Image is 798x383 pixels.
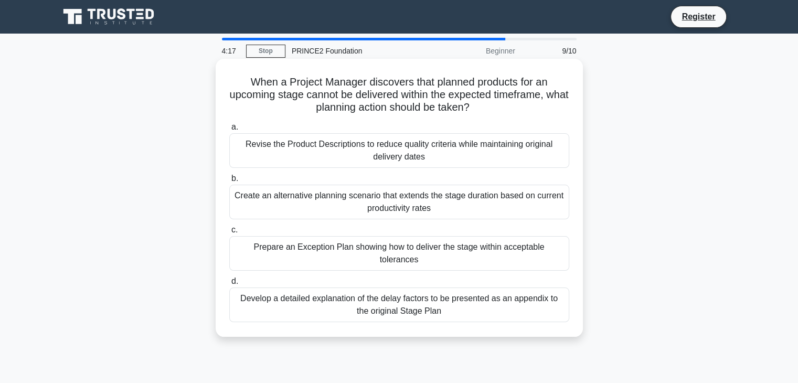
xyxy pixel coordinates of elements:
[285,40,430,61] div: PRINCE2 Foundation
[430,40,522,61] div: Beginner
[246,45,285,58] a: Stop
[229,236,569,271] div: Prepare an Exception Plan showing how to deliver the stage within acceptable tolerances
[231,122,238,131] span: a.
[229,133,569,168] div: Revise the Product Descriptions to reduce quality criteria while maintaining original delivery dates
[231,174,238,183] span: b.
[229,185,569,219] div: Create an alternative planning scenario that extends the stage duration based on current producti...
[229,288,569,322] div: Develop a detailed explanation of the delay factors to be presented as an appendix to the origina...
[231,225,238,234] span: c.
[216,40,246,61] div: 4:17
[675,10,721,23] a: Register
[228,76,570,114] h5: When a Project Manager discovers that planned products for an upcoming stage cannot be delivered ...
[522,40,583,61] div: 9/10
[231,276,238,285] span: d.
